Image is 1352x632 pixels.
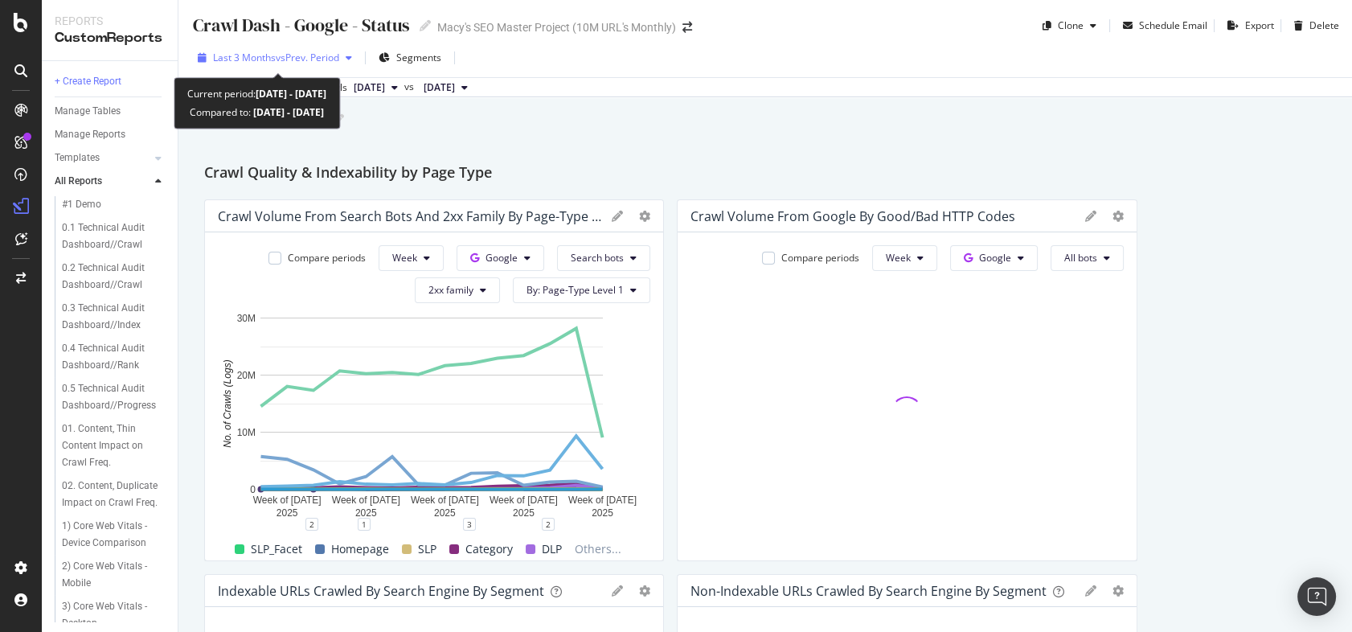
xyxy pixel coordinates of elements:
[781,251,859,265] div: Compare periods
[355,507,377,519] text: 2025
[437,19,676,35] div: Macy's SEO Master Project (10M URL's Monthly)
[62,220,158,253] div: 0.1 Technical Audit Dashboard//Crawl
[639,585,650,597] div: gear
[62,300,166,334] a: 0.3 Technical Audit Dashboard//Index
[62,478,166,511] a: 02. Content, Duplicate Impact on Crawl Freq.
[682,22,692,33] div: arrow-right-arrow-left
[62,478,158,511] div: 02. Content, Duplicate Impact on Crawl Freq.
[420,20,431,31] i: Edit report name
[62,558,166,592] a: 2) Core Web Vitals - Mobile
[1058,18,1084,32] div: Clone
[191,45,358,71] button: Last 3 MonthsvsPrev. Period
[1051,245,1124,271] button: All bots
[418,540,436,559] span: SLP
[62,558,154,592] div: 2) Core Web Vitals - Mobile
[396,51,441,64] span: Segments
[55,73,121,90] div: + Create Report
[62,300,157,334] div: 0.3 Technical Audit Dashboard//Index
[204,161,492,187] h2: Crawl Quality & Indexability by Page Type
[332,495,400,506] text: Week of [DATE]
[1036,13,1103,39] button: Clone
[218,310,646,524] svg: A chart.
[1245,18,1274,32] div: Export
[463,518,476,531] div: 3
[222,359,233,447] text: No. of Crawls (Logs)
[331,540,389,559] span: Homepage
[62,196,101,213] div: #1 Demo
[190,103,324,121] div: Compared to:
[457,245,544,271] button: Google
[55,150,150,166] a: Templates
[886,251,911,265] span: Week
[187,84,326,103] div: Current period:
[392,251,417,265] span: Week
[55,29,165,47] div: CustomReports
[62,340,157,374] div: 0.4 Technical Audit Dashboard//Rank
[62,421,166,471] a: 01. Content, Thin Content Impact on Crawl Freq.
[62,220,166,253] a: 0.1 Technical Audit Dashboard//Crawl
[404,80,417,94] span: vs
[411,495,479,506] text: Week of [DATE]
[571,251,624,265] span: Search bots
[979,251,1011,265] span: Google
[62,518,166,552] a: 1) Core Web Vitals - Device Comparison
[1309,18,1339,32] div: Delete
[305,518,318,531] div: 2
[191,13,410,38] div: Crawl Dash - Google - Status
[62,598,154,632] div: 3) Core Web Vitals - Desktop
[1288,13,1339,39] button: Delete
[55,103,121,120] div: Manage Tables
[55,13,165,29] div: Reports
[434,507,456,519] text: 2025
[256,87,326,101] b: [DATE] - [DATE]
[288,251,366,265] div: Compare periods
[250,484,256,495] text: 0
[347,78,404,97] button: [DATE]
[415,277,500,303] button: 2xx family
[276,51,339,64] span: vs Prev. Period
[62,518,158,552] div: 1) Core Web Vitals - Device Comparison
[55,126,125,143] div: Manage Reports
[1064,251,1097,265] span: All bots
[1112,585,1124,597] div: gear
[204,199,664,561] div: Crawl Volume from Search bots and 2xx family by Page-Type Level 1Compare periodsWeekGoogleSearch ...
[568,540,628,559] span: Others...
[62,380,166,414] a: 0.5 Technical Audit Dashboard//Progress
[542,518,555,531] div: 2
[62,340,166,374] a: 0.4 Technical Audit Dashboard//Rank
[424,80,455,95] span: 2025 May. 29th
[237,313,256,324] text: 30M
[1116,13,1207,39] button: Schedule Email
[1139,18,1207,32] div: Schedule Email
[251,105,324,119] b: [DATE] - [DATE]
[568,495,637,506] text: Week of [DATE]
[690,208,1015,224] div: Crawl Volume from Google by Good/Bad HTTP Codes
[465,540,513,559] span: Category
[485,251,518,265] span: Google
[55,173,102,190] div: All Reports
[204,161,1326,187] div: Crawl Quality & Indexability by Page Type
[526,283,624,297] span: By: Page-Type Level 1
[62,260,158,293] div: 0.2 Technical Audit Dashboard//Crawl
[55,173,150,190] a: All Reports
[62,260,166,293] a: 0.2 Technical Audit Dashboard//Crawl
[513,277,650,303] button: By: Page-Type Level 1
[513,507,535,519] text: 2025
[237,370,256,381] text: 20M
[62,196,166,213] a: #1 Demo
[251,540,302,559] span: SLP_Facet
[417,78,474,97] button: [DATE]
[358,518,371,531] div: 1
[542,540,562,559] span: DLP
[253,495,322,506] text: Week of [DATE]
[218,583,544,599] div: Indexable URLs Crawled By Search Engine By Segment
[237,427,256,438] text: 10M
[55,103,166,120] a: Manage Tables
[372,45,448,71] button: Segments
[277,507,298,519] text: 2025
[218,208,604,224] div: Crawl Volume from Search bots and 2xx family by Page-Type Level 1
[55,150,100,166] div: Templates
[872,245,937,271] button: Week
[55,73,166,90] a: + Create Report
[62,380,158,414] div: 0.5 Technical Audit Dashboard//Progress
